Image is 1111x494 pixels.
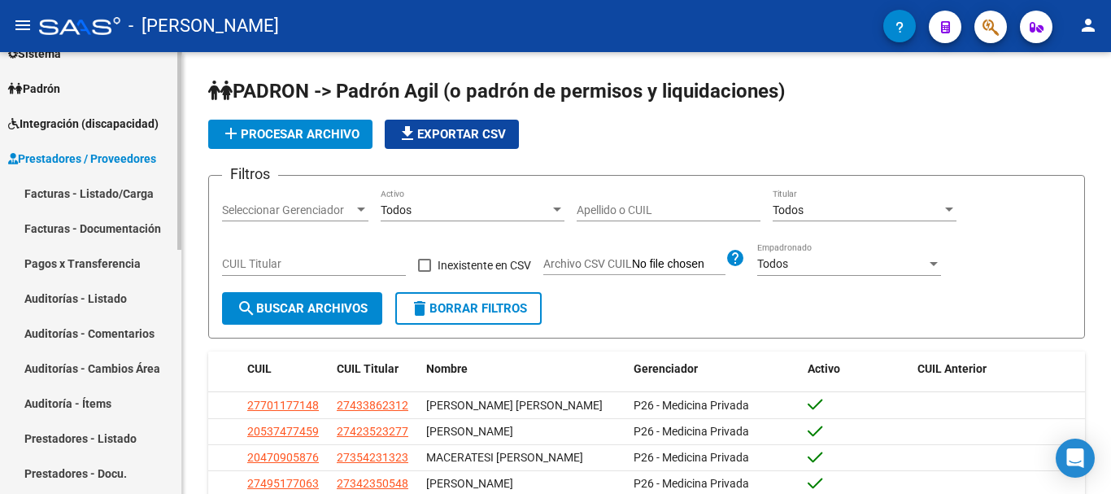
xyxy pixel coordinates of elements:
button: Exportar CSV [385,120,519,149]
span: CUIL [247,362,272,375]
div: Open Intercom Messenger [1056,439,1095,478]
span: 27433862312 [337,399,408,412]
span: Todos [773,203,804,216]
span: Gerenciador [634,362,698,375]
span: 27342350548 [337,477,408,490]
button: Borrar Filtros [395,292,542,325]
datatable-header-cell: Gerenciador [627,352,802,387]
span: 27701177148 [247,399,319,412]
span: 20470905876 [247,451,319,464]
datatable-header-cell: CUIL Titular [330,352,420,387]
mat-icon: person [1078,15,1098,35]
mat-icon: search [237,299,256,318]
span: 27423523277 [337,425,408,438]
span: - [PERSON_NAME] [129,8,279,44]
span: CUIL Titular [337,362,399,375]
span: Buscar Archivos [237,301,368,316]
span: Nombre [426,362,468,375]
span: Prestadores / Proveedores [8,150,156,168]
input: Archivo CSV CUIL [632,257,725,272]
span: Activo [808,362,840,375]
span: CUIL Anterior [917,362,987,375]
span: Borrar Filtros [410,301,527,316]
span: Todos [381,203,412,216]
datatable-header-cell: Activo [801,352,911,387]
span: 27354231323 [337,451,408,464]
span: MACERATESI [PERSON_NAME] [426,451,583,464]
span: Integración (discapacidad) [8,115,159,133]
span: Seleccionar Gerenciador [222,203,354,217]
span: Procesar archivo [221,127,359,142]
span: P26 - Medicina Privada [634,399,749,412]
datatable-header-cell: Nombre [420,352,627,387]
mat-icon: help [725,248,745,268]
span: P26 - Medicina Privada [634,425,749,438]
span: 27495177063 [247,477,319,490]
mat-icon: add [221,124,241,143]
span: [PERSON_NAME] [426,425,513,438]
span: [PERSON_NAME] [PERSON_NAME] [426,399,603,412]
span: [PERSON_NAME] [426,477,513,490]
datatable-header-cell: CUIL Anterior [911,352,1086,387]
h3: Filtros [222,163,278,186]
span: 20537477459 [247,425,319,438]
span: Padrón [8,80,60,98]
mat-icon: file_download [398,124,417,143]
button: Buscar Archivos [222,292,382,325]
span: Exportar CSV [398,127,506,142]
span: Todos [757,257,788,270]
datatable-header-cell: CUIL [241,352,330,387]
span: Inexistente en CSV [438,256,531,275]
span: Sistema [8,45,61,63]
span: P26 - Medicina Privada [634,477,749,490]
button: Procesar archivo [208,120,373,149]
span: PADRON -> Padrón Agil (o padrón de permisos y liquidaciones) [208,80,785,103]
span: Archivo CSV CUIL [543,257,632,270]
span: P26 - Medicina Privada [634,451,749,464]
mat-icon: menu [13,15,33,35]
mat-icon: delete [410,299,429,318]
